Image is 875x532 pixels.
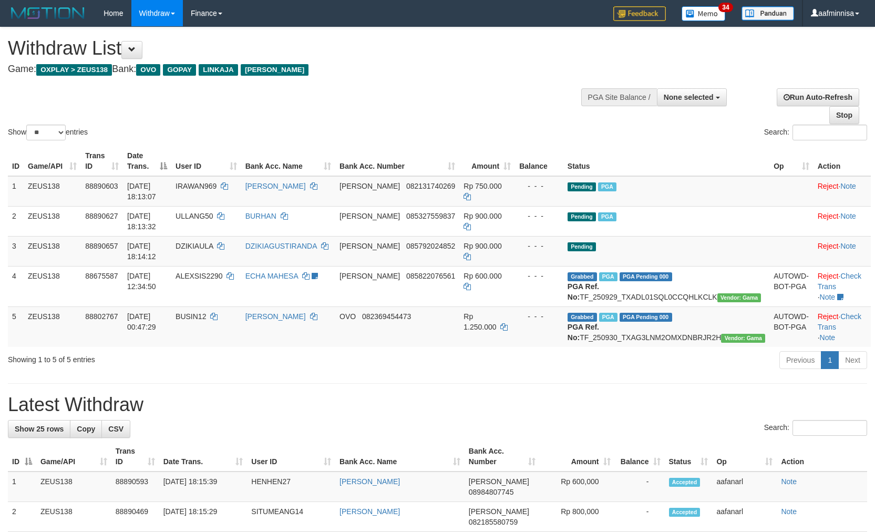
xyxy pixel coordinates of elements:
div: PGA Site Balance / [581,88,657,106]
td: - [615,502,665,532]
td: ZEUS138 [24,236,81,266]
td: ZEUS138 [36,502,111,532]
a: CSV [101,420,130,438]
label: Show entries [8,125,88,140]
div: - - - [519,241,559,251]
span: [DATE] 18:13:32 [127,212,156,231]
span: None selected [664,93,714,101]
td: 88890593 [111,472,159,502]
td: · [814,206,871,236]
td: 3 [8,236,24,266]
span: OVO [339,312,356,321]
th: Amount: activate to sort column ascending [459,146,515,176]
td: ZEUS138 [24,306,81,347]
img: MOTION_logo.png [8,5,88,21]
th: Bank Acc. Number: activate to sort column ascending [335,146,459,176]
span: Pending [568,242,596,251]
span: Copy 082131740269 to clipboard [406,182,455,190]
td: 5 [8,306,24,347]
td: aafanarl [712,502,777,532]
h4: Game: Bank: [8,64,573,75]
a: Stop [829,106,859,124]
th: Action [777,442,867,472]
span: Rp 900.000 [464,242,501,250]
span: [PERSON_NAME] [339,272,400,280]
th: Status [563,146,769,176]
a: Run Auto-Refresh [777,88,859,106]
span: [DATE] 18:14:12 [127,242,156,261]
td: ZEUS138 [24,206,81,236]
input: Search: [792,125,867,140]
td: AUTOWD-BOT-PGA [769,266,813,306]
span: CSV [108,425,123,433]
td: [DATE] 18:15:29 [159,502,248,532]
span: Copy 082185580759 to clipboard [469,518,518,526]
a: Note [820,293,836,301]
th: Bank Acc. Number: activate to sort column ascending [465,442,540,472]
a: Check Trans [818,312,861,331]
span: Marked by aafanarl [598,212,616,221]
a: Reject [818,242,839,250]
a: [PERSON_NAME] [339,477,400,486]
span: 34 [718,3,733,12]
td: TF_250930_TXAG3LNM2OMXDNBRJR2H [563,306,769,347]
a: Note [781,507,797,516]
span: Rp 600.000 [464,272,501,280]
td: · · [814,306,871,347]
a: Show 25 rows [8,420,70,438]
span: Pending [568,212,596,221]
span: Marked by aafsreyleap [599,313,617,322]
div: Showing 1 to 5 of 5 entries [8,350,357,365]
div: - - - [519,181,559,191]
th: Balance: activate to sort column ascending [615,442,665,472]
td: · [814,236,871,266]
img: Feedback.jpg [613,6,666,21]
td: · [814,176,871,207]
span: 88802767 [85,312,118,321]
b: PGA Ref. No: [568,282,599,301]
span: [PERSON_NAME] [339,212,400,220]
a: Note [840,182,856,190]
span: Copy 085822076561 to clipboard [406,272,455,280]
td: 2 [8,206,24,236]
th: Balance [515,146,563,176]
span: OVO [136,64,160,76]
img: Button%20Memo.svg [682,6,726,21]
a: Reject [818,272,839,280]
td: ZEUS138 [24,176,81,207]
a: DZIKIAGUSTIRANDA [245,242,317,250]
th: Game/API: activate to sort column ascending [36,442,111,472]
select: Showentries [26,125,66,140]
span: PGA Pending [620,313,672,322]
td: AUTOWD-BOT-PGA [769,306,813,347]
span: OXPLAY > ZEUS138 [36,64,112,76]
span: Rp 1.250.000 [464,312,496,331]
td: Rp 800,000 [540,502,615,532]
div: - - - [519,211,559,221]
th: Op: activate to sort column ascending [769,146,813,176]
th: User ID: activate to sort column ascending [247,442,335,472]
span: Vendor URL: https://trx31.1velocity.biz [717,293,761,302]
span: 88890657 [85,242,118,250]
span: Grabbed [568,313,597,322]
span: Marked by aafanarl [598,182,616,191]
th: ID [8,146,24,176]
td: - [615,472,665,502]
span: BUSIN12 [176,312,206,321]
a: BURHAN [245,212,276,220]
td: aafanarl [712,472,777,502]
span: Marked by aafpengsreynich [599,272,617,281]
span: ULLANG50 [176,212,213,220]
th: Game/API: activate to sort column ascending [24,146,81,176]
span: [DATE] 12:34:50 [127,272,156,291]
td: 4 [8,266,24,306]
span: [PERSON_NAME] [469,477,529,486]
td: ZEUS138 [36,472,111,502]
h1: Withdraw List [8,38,573,59]
span: 88890603 [85,182,118,190]
th: Amount: activate to sort column ascending [540,442,615,472]
td: [DATE] 18:15:39 [159,472,248,502]
span: ALEXSIS2290 [176,272,223,280]
input: Search: [792,420,867,436]
th: Action [814,146,871,176]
